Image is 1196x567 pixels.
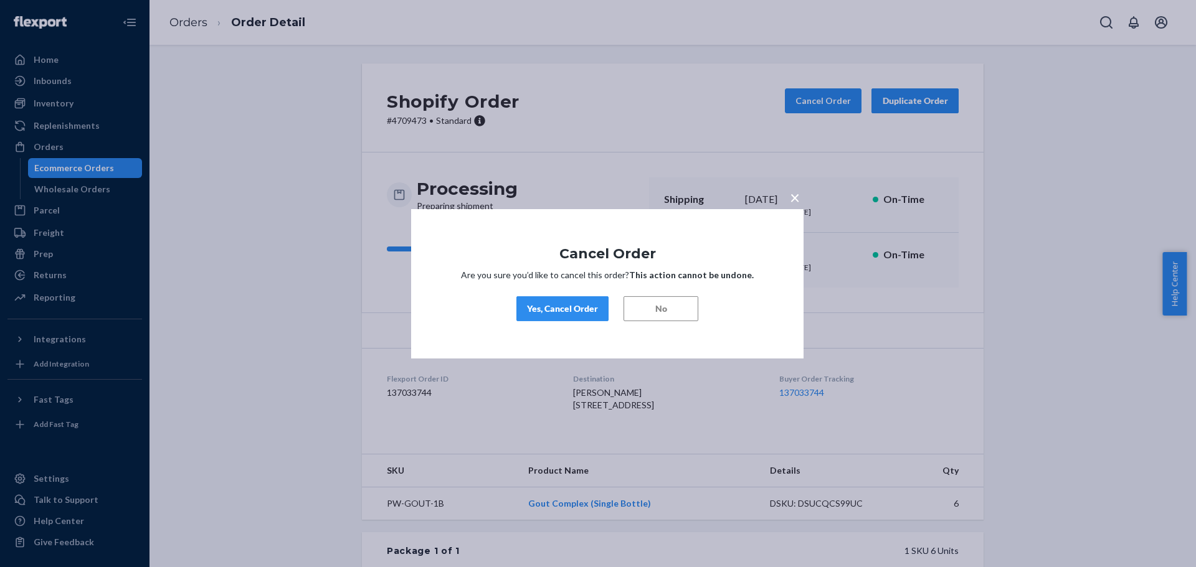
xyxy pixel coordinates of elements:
p: Are you sure you’d like to cancel this order? [448,269,766,281]
button: No [624,296,698,321]
h1: Cancel Order [448,246,766,261]
button: Yes, Cancel Order [516,296,609,321]
strong: This action cannot be undone. [629,269,754,280]
span: × [790,186,800,207]
div: Yes, Cancel Order [527,302,598,315]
